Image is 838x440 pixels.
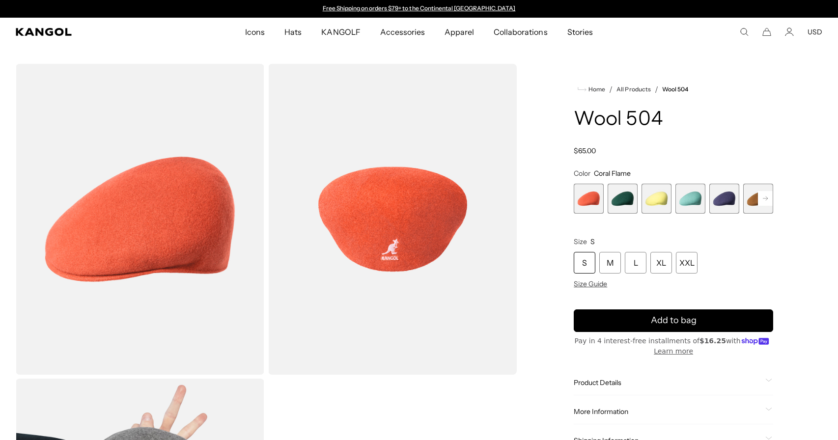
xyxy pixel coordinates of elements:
[16,28,162,36] a: Kangol
[574,407,761,416] span: More Information
[590,237,595,246] span: S
[235,18,275,46] a: Icons
[284,18,302,46] span: Hats
[574,109,773,131] h1: Wool 504
[651,83,658,95] li: /
[709,184,739,214] label: Hazy Indigo
[574,169,590,178] span: Color
[578,85,605,94] a: Home
[785,27,794,36] a: Account
[318,5,520,13] slideshow-component: Announcement bar
[574,184,604,214] div: 1 of 21
[574,83,773,95] nav: breadcrumbs
[740,27,749,36] summary: Search here
[445,18,474,46] span: Apparel
[651,314,697,327] span: Add to bag
[608,184,638,214] label: Deep Emerald
[574,309,773,332] button: Add to bag
[574,252,595,274] div: S
[662,86,688,93] a: Wool 504
[594,169,631,178] span: Coral Flame
[558,18,603,46] a: Stories
[650,252,672,274] div: XL
[616,86,650,93] a: All Products
[380,18,425,46] span: Accessories
[642,184,671,214] div: 3 of 21
[268,64,517,375] img: color-coral-flame
[675,184,705,214] label: Aquatic
[484,18,557,46] a: Collaborations
[709,184,739,214] div: 5 of 21
[743,184,773,214] div: 6 of 21
[808,27,822,36] button: USD
[318,5,520,13] div: 1 of 2
[318,5,520,13] div: Announcement
[743,184,773,214] label: Rustic Caramel
[675,184,705,214] div: 4 of 21
[587,86,605,93] span: Home
[608,184,638,214] div: 2 of 21
[599,252,621,274] div: M
[370,18,435,46] a: Accessories
[605,83,613,95] li: /
[275,18,311,46] a: Hats
[245,18,265,46] span: Icons
[625,252,646,274] div: L
[435,18,484,46] a: Apparel
[311,18,370,46] a: KANGOLF
[321,18,360,46] span: KANGOLF
[16,64,264,375] img: color-coral-flame
[574,279,607,288] span: Size Guide
[574,146,596,155] span: $65.00
[494,18,547,46] span: Collaborations
[642,184,671,214] label: Butter Chiffon
[574,237,587,246] span: Size
[762,27,771,36] button: Cart
[323,4,516,12] a: Free Shipping on orders $79+ to the Continental [GEOGRAPHIC_DATA]
[676,252,698,274] div: XXL
[574,184,604,214] label: Coral Flame
[574,378,761,387] span: Product Details
[567,18,593,46] span: Stories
